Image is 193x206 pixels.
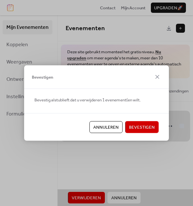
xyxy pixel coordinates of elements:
button: Bevestigen [125,121,159,133]
button: Annuleren [89,121,123,133]
span: Annuleren [93,124,119,131]
span: Bevestigen [32,74,53,80]
span: Bevestigen [129,124,155,131]
span: Bevestig alstublieft dat u verwijderen 1 evenement(en wilt. [34,97,141,103]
